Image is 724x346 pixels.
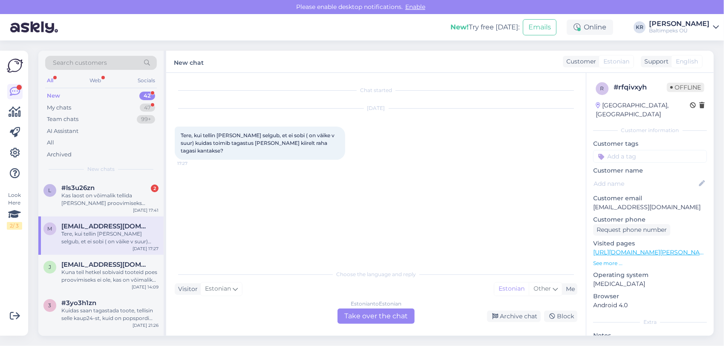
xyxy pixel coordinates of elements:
span: Search customers [53,58,107,67]
span: New chats [87,165,115,173]
div: [DATE] 21:26 [133,322,159,329]
div: 47 [140,104,155,112]
p: Android 4.0 [593,301,707,310]
span: Offline [667,83,704,92]
div: Estonian [494,283,529,295]
div: Tere, kui tellin [PERSON_NAME] selgub, et ei sobi ( on väike v suur) kuidas toimib tagastus [PERS... [61,230,159,245]
input: Add a tag [593,150,707,163]
p: [EMAIL_ADDRESS][DOMAIN_NAME] [593,203,707,212]
span: Tere, kui tellin [PERSON_NAME] selgub, et ei sobi ( on väike v suur) kuidas toimib tagastus [PERS... [181,132,336,154]
div: All [45,75,55,86]
span: #3yo3h1zn [61,299,96,307]
button: Emails [523,19,557,35]
span: mannaxhot@gmail.com [61,222,150,230]
div: Team chats [47,115,78,124]
div: Baltimpeks OÜ [649,27,710,34]
img: Askly Logo [7,58,23,74]
p: Browser [593,292,707,301]
p: [MEDICAL_DATA] [593,280,707,288]
div: Kuna teil hetkel sobivaid tooteid poes proovimiseks ei ole, kas on võimalik tellida koju erinevad... [61,268,159,284]
span: Other [534,285,551,292]
span: #ls3u26zn [61,184,95,192]
span: Enable [403,3,428,11]
div: Archived [47,150,72,159]
div: 42 [139,92,155,100]
div: New [47,92,60,100]
div: Extra [593,318,707,326]
div: [DATE] [175,104,577,112]
div: Try free [DATE]: [450,22,519,32]
p: Operating system [593,271,707,280]
div: AI Assistant [47,127,78,136]
div: [PERSON_NAME] [649,20,710,27]
div: Look Here [7,191,22,230]
div: 99+ [137,115,155,124]
a: [PERSON_NAME]Baltimpeks OÜ [649,20,719,34]
p: See more ... [593,259,707,267]
div: Chat started [175,86,577,94]
div: Choose the language and reply [175,271,577,278]
div: Online [567,20,613,35]
div: Estonian to Estonian [351,300,401,308]
div: [DATE] 17:41 [133,207,159,213]
p: Customer name [593,166,707,175]
span: Estonian [603,57,629,66]
span: 17:27 [177,160,209,167]
p: Customer phone [593,215,707,224]
div: Take over the chat [337,309,415,324]
span: m [48,225,52,232]
p: Visited pages [593,239,707,248]
div: Customer [563,57,596,66]
div: # rfqivxyh [614,82,667,92]
span: johannamartin.j@gmail.com [61,261,150,268]
input: Add name [594,179,697,188]
div: Socials [136,75,157,86]
span: English [676,57,698,66]
div: Visitor [175,285,198,294]
div: KR [634,21,646,33]
div: All [47,138,54,147]
div: Request phone number [593,224,670,236]
div: Support [641,57,669,66]
div: Archive chat [487,311,541,322]
span: 3 [49,302,52,309]
span: r [600,85,604,92]
div: 2 [151,185,159,192]
div: Kuidas saan tagastada toote, tellisin selle kaup24-st, kuid on popspordi toode ning kuidas saan r... [61,307,159,322]
div: 2 / 3 [7,222,22,230]
p: Customer email [593,194,707,203]
div: Block [544,311,577,322]
p: Customer tags [593,139,707,148]
div: Web [88,75,103,86]
div: Customer information [593,127,707,134]
div: [DATE] 14:09 [132,284,159,290]
a: [URL][DOMAIN_NAME][PERSON_NAME] [593,248,711,256]
div: [GEOGRAPHIC_DATA], [GEOGRAPHIC_DATA] [596,101,690,119]
div: [DATE] 17:27 [133,245,159,252]
span: Estonian [205,284,231,294]
label: New chat [174,56,204,67]
div: Kas laost on võimalik tellida [PERSON_NAME] proovimiseks jopet? [61,192,159,207]
span: l [49,187,52,193]
div: My chats [47,104,71,112]
span: j [49,264,51,270]
div: Me [562,285,575,294]
b: New! [450,23,469,31]
p: Notes [593,331,707,340]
